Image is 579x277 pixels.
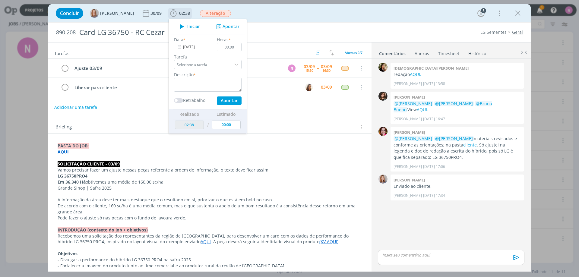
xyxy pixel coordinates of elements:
[150,11,163,15] div: 30/09
[468,48,486,57] a: Histórico
[90,9,134,18] button: A[PERSON_NAME]
[205,119,210,131] td: /
[201,239,211,244] a: AQUI
[58,221,362,227] p: __________________________________________________
[394,81,422,87] p: [PERSON_NAME]
[179,10,190,16] span: 02:38
[417,107,427,112] a: AQUI
[174,54,242,60] label: Tarefa
[476,8,486,18] button: 5
[321,85,332,89] div: 03/09
[394,130,425,135] b: [PERSON_NAME]
[423,116,445,122] span: [DATE] 16:47
[58,149,69,155] a: AQUI
[394,71,521,77] p: redação
[100,11,134,15] span: [PERSON_NAME]
[394,65,469,71] b: [DEMOGRAPHIC_DATA][PERSON_NAME]
[58,167,270,173] span: Vamos precisar fazer um ajuste nessas peças referente a ordem de informação, o texto deve ficar a...
[210,109,242,119] th: Estimado
[410,71,421,77] a: AQUI.
[379,48,406,57] a: Comentários
[423,164,445,169] span: [DATE] 17:06
[200,10,231,17] button: Alteração
[58,197,273,203] span: A informação da área deve ter mais destaque que o resultado em si, priorizar o que está em bold n...
[394,183,521,189] p: Enviado ao cliente.
[512,29,523,35] a: Geral
[378,92,388,101] img: L
[58,251,78,257] strong: Objetivos
[169,8,191,18] button: 02:38
[481,8,486,13] div: 5
[187,24,200,29] span: Iniciar
[56,29,76,36] span: 890.208
[174,43,212,51] input: Data
[54,102,97,113] button: Adicionar uma tarefa
[58,215,362,221] p: Pode fazer o ajuste só nas peças com o fundo de lavoura verde.
[56,8,83,19] button: Concluir
[415,51,429,57] div: Anexos
[58,233,362,245] p: Recebemos uma solicitação dos representantes da região de [GEOGRAPHIC_DATA], para desenvolver um ...
[378,175,388,184] img: A
[423,193,445,198] span: [DATE] 17:34
[174,71,194,78] label: Descrição
[169,19,247,134] ul: 02:38
[174,36,183,43] label: Data
[378,63,388,72] img: C
[394,101,432,106] span: @[PERSON_NAME]
[480,29,507,35] a: LG Sementes
[54,49,69,56] span: Tarefas
[55,123,72,131] span: Briefing
[394,101,492,112] span: @Bruna Bueno
[183,97,205,103] label: Retrabalho
[394,94,425,100] b: [PERSON_NAME]
[58,257,362,263] p: - Divulgar a performance do híbrido LG 36750 PRO4 na safra 2025.
[72,84,299,91] div: Liberar para cliente
[217,36,229,43] label: Horas
[394,136,521,160] p: materiais revisados e conforme as orientações; na pasta . Só ajustei na legenda e doc de redação ...
[317,66,319,70] span: --
[345,50,362,55] span: Abertas 2/7
[423,81,445,87] span: [DATE] 13:58
[287,64,296,73] button: N
[322,69,331,72] div: 16:30
[435,101,473,106] span: @[PERSON_NAME]
[58,179,86,185] strong: Em 36.340 Há
[58,173,87,179] strong: LG 36750PRO4
[200,10,231,17] span: Alteração
[305,69,313,72] div: 15:30
[394,101,521,113] p: View .
[217,96,242,105] button: Apontar
[58,263,362,269] p: - Fortalecer a imagem do produto junto ao time comercial e ao produtor rural da região de [GEOGRA...
[60,11,79,16] span: Concluir
[394,177,425,183] b: [PERSON_NAME]
[90,9,99,18] img: A
[304,83,313,92] button: V
[77,25,326,40] div: Card LG 36750 - RC Cezar
[438,48,460,57] a: Timesheet
[58,185,362,191] p: Grande Sinop | Safra 2025
[463,142,477,148] a: cliente
[58,227,148,233] strong: INTRODUÇÃO (contexto do job + objetivos)
[319,239,338,244] a: (KV AQUI)
[305,83,313,91] img: V
[48,4,531,272] div: dialog
[394,193,422,198] p: [PERSON_NAME]
[176,22,200,31] button: Iniciar
[58,155,153,161] strong: _____________________________________________________
[86,179,165,185] span: obtivemos uma média de 160,00 sc/ha.
[394,164,422,169] p: [PERSON_NAME]
[215,24,240,30] button: Apontar
[378,127,388,136] img: B
[288,65,296,72] div: N
[330,50,334,55] img: arrow-down-up.svg
[394,136,432,141] span: @[PERSON_NAME]
[58,203,357,215] span: De acordo com o cliente, 160 sc/ha é uma média comum, mas o que sustenta o apelo de um bom result...
[394,116,422,122] p: [PERSON_NAME]
[321,65,332,69] div: 03/09
[72,65,282,72] div: Ajuste 03/09
[58,161,120,167] strong: SOLICITAÇÃO CLIENTE - 03/09
[304,65,315,69] div: 03/09
[173,109,205,119] th: Realizado
[58,143,89,149] strong: PASTA DO JOB:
